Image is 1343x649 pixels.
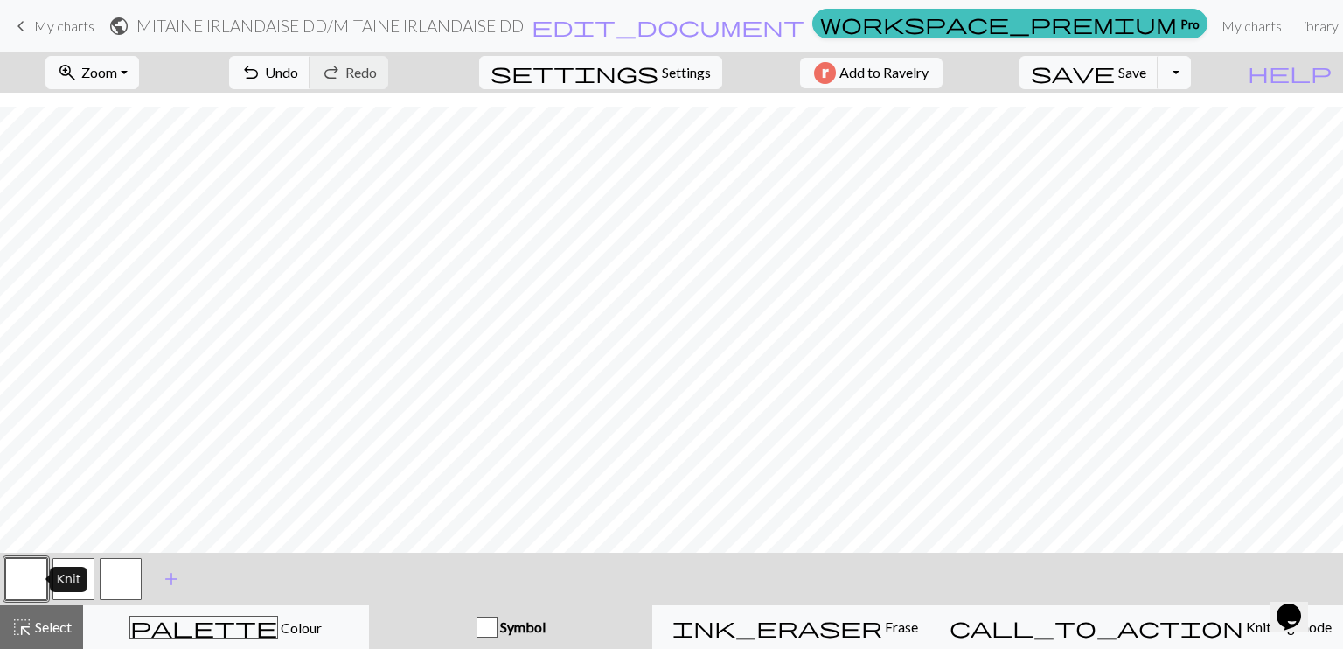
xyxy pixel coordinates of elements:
[1270,579,1326,632] iframe: chat widget
[240,60,261,85] span: undo
[1031,60,1115,85] span: save
[50,567,87,592] div: Knit
[278,619,322,636] span: Colour
[662,62,711,83] span: Settings
[1019,56,1159,89] button: Save
[1248,60,1332,85] span: help
[161,567,182,591] span: add
[83,605,369,649] button: Colour
[34,17,94,34] span: My charts
[479,56,722,89] button: SettingsSettings
[52,558,94,600] button: p
[32,618,72,635] span: Select
[800,58,943,88] button: Add to Ravelry
[81,64,117,80] span: Zoom
[10,11,94,41] a: My charts
[814,62,836,84] img: Ravelry
[1214,9,1289,44] a: My charts
[11,615,32,639] span: highlight_alt
[108,14,129,38] span: public
[950,615,1243,639] span: call_to_action
[882,618,918,635] span: Erase
[532,14,804,38] span: edit_document
[57,60,78,85] span: zoom_in
[265,64,298,80] span: Undo
[938,605,1343,649] button: Knitting mode
[1118,64,1146,80] span: Save
[10,14,31,38] span: keyboard_arrow_left
[491,62,658,83] i: Settings
[369,605,653,649] button: Symbol
[498,618,546,635] span: Symbol
[672,615,882,639] span: ink_eraser
[1243,618,1332,635] span: Knitting mode
[229,56,310,89] button: Undo
[820,11,1177,36] span: workspace_premium
[652,605,938,649] button: Erase
[45,56,139,89] button: Zoom
[130,615,277,639] span: palette
[839,62,929,84] span: Add to Ravelry
[136,16,524,36] h2: MITAINE IRLANDAISE DD / MITAINE IRLANDAISE DD
[812,9,1207,38] a: Pro
[491,60,658,85] span: settings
